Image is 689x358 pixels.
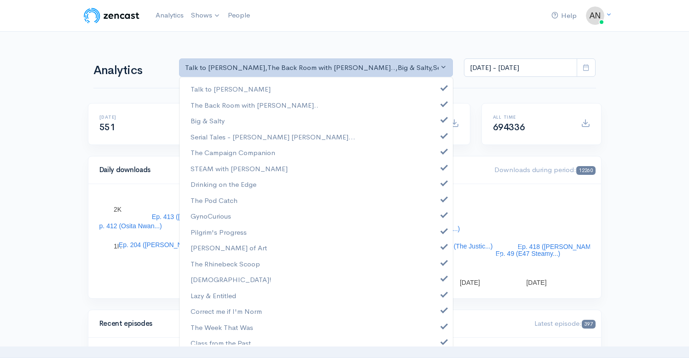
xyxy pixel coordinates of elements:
text: 2K [114,206,122,213]
h4: Daily downloads [99,166,484,174]
text: Ep. 112 (The Justic...) [429,243,492,250]
span: 397 [582,320,595,329]
span: Correct me if I'm Norm [191,306,262,317]
text: [DATE] [526,279,546,286]
text: Ep. 49 (E47 Steamy...) [495,250,560,257]
text: Ep. 412 (Osita Nwan...) [95,222,162,230]
span: Pilgrim's Progress [191,227,247,237]
a: People [224,6,254,25]
h4: Recent episodes [99,320,322,328]
text: Ep. 416 (Cait Conle...) [396,225,460,232]
span: Class from the Past [191,338,251,348]
span: The Campaign Companion [191,147,275,158]
span: 12260 [576,166,595,175]
h6: All time [493,115,570,120]
span: The Pod Catch [191,195,237,206]
div: Talk to [PERSON_NAME] , The Back Room with [PERSON_NAME].. , Big & Salty , Serial Tales - [PERSON... [185,63,439,73]
span: [DEMOGRAPHIC_DATA]! [191,274,272,285]
iframe: gist-messenger-bubble-iframe [658,327,680,349]
span: 551 [99,121,116,133]
span: Big & Salty [191,115,225,126]
button: Talk to Allison, The Back Room with Andy O..., Big & Salty, Serial Tales - Joan Julie..., The Cam... [179,58,453,77]
span: Drinking on the Edge [191,179,256,190]
span: The Back Room with [PERSON_NAME].. [191,100,318,110]
img: ... [586,6,604,25]
a: Help [548,6,580,26]
text: Ep. 204 ([PERSON_NAME]...) [118,241,205,248]
span: The Rhinebeck Scoop [191,259,260,269]
input: analytics date range selector [464,58,577,77]
span: Serial Tales - [PERSON_NAME] [PERSON_NAME]... [191,132,355,142]
a: Shows [187,6,224,26]
h6: [DATE] [99,115,176,120]
span: The Week That Was [191,322,253,333]
a: Analytics [152,6,187,25]
span: [PERSON_NAME] of Art [191,243,267,253]
text: [PERSON_NAME] [468,242,521,249]
text: Ep. 413 ([PERSON_NAME]...) [151,213,238,220]
text: Ep. [489,223,499,230]
text: 1K [114,243,122,250]
span: 694336 [493,121,525,133]
h1: Analytics [93,64,168,77]
text: Ep. 418 ([PERSON_NAME]...) [517,243,604,250]
text: [DATE] [459,279,480,286]
span: Latest episode: [534,319,595,328]
span: Downloads during period: [494,165,595,174]
svg: A chart. [99,195,590,287]
img: ZenCast Logo [82,6,141,25]
span: STEAM with [PERSON_NAME] [191,163,288,174]
text: ..) [491,261,497,269]
span: Lazy & Entitled [191,290,236,301]
span: Talk to [PERSON_NAME] [191,84,271,94]
span: GynoCurious [191,211,231,221]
